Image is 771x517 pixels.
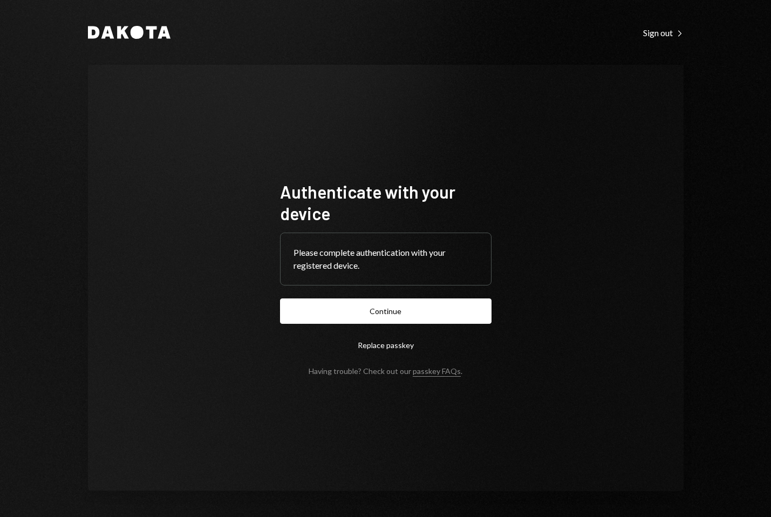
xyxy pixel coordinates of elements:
button: Continue [280,298,492,324]
div: Please complete authentication with your registered device. [294,246,478,272]
div: Having trouble? Check out our . [309,366,462,376]
div: Sign out [643,28,684,38]
a: Sign out [643,26,684,38]
a: passkey FAQs [413,366,461,377]
button: Replace passkey [280,332,492,358]
h1: Authenticate with your device [280,181,492,224]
